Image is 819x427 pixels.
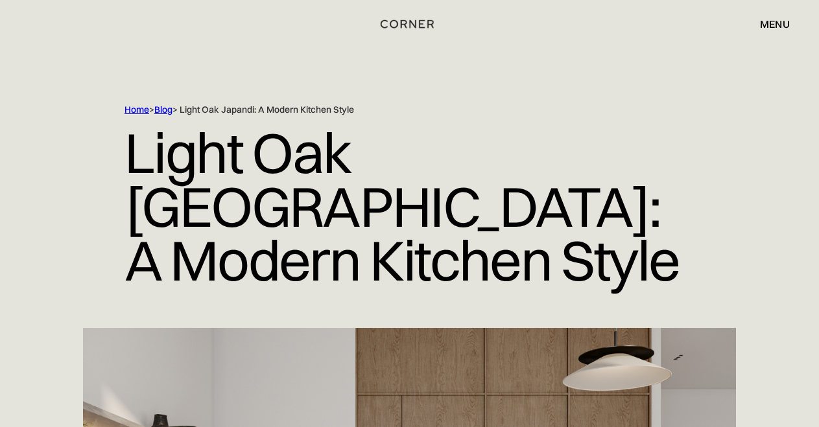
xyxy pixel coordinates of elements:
div: > > Light Oak Japandi: A Modern Kitchen Style [125,104,694,116]
div: menu [747,13,790,35]
div: menu [760,19,790,29]
a: Blog [154,104,172,115]
h1: Light Oak [GEOGRAPHIC_DATA]: A Modern Kitchen Style [125,116,694,297]
a: Home [125,104,149,115]
a: home [377,16,442,32]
